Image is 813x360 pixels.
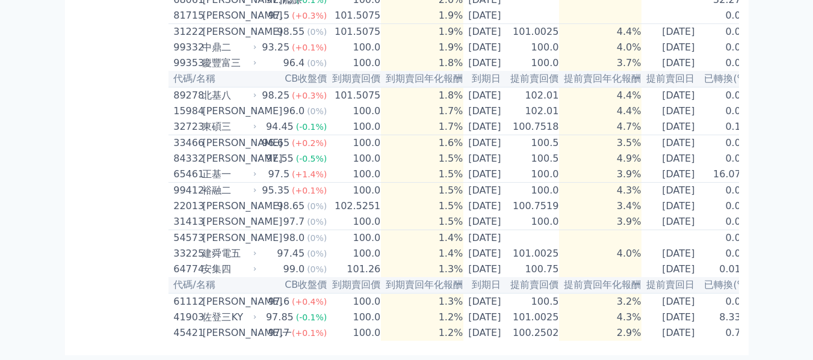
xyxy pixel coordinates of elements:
[173,167,199,182] div: 65461
[202,151,254,166] div: [PERSON_NAME]
[463,261,505,277] td: [DATE]
[259,40,292,55] div: 93.25
[559,119,641,135] td: 4.7%
[641,71,699,87] th: 提前賣回日
[505,261,559,277] td: 100.75
[381,183,463,199] td: 1.5%
[559,166,641,183] td: 3.9%
[173,310,199,325] div: 41903
[202,246,254,261] div: 建舜電五
[753,302,813,360] iframe: Chat Widget
[202,231,254,245] div: [PERSON_NAME]
[327,135,381,151] td: 100.0
[463,293,505,310] td: [DATE]
[381,55,463,71] td: 1.8%
[202,262,254,276] div: 安集四
[381,166,463,183] td: 1.5%
[173,88,199,103] div: 89278
[281,262,308,276] div: 99.0
[641,261,699,277] td: [DATE]
[327,103,381,119] td: 100.0
[559,325,641,341] td: 2.9%
[641,40,699,55] td: [DATE]
[559,103,641,119] td: 4.4%
[641,166,699,183] td: [DATE]
[281,215,308,229] div: 97.7
[699,40,750,55] td: 0.0%
[202,215,254,229] div: [PERSON_NAME]
[381,198,463,214] td: 1.5%
[292,328,327,338] span: (+0.1%)
[327,310,381,325] td: 100.0
[173,326,199,340] div: 45421
[505,103,559,119] td: 102.01
[381,40,463,55] td: 1.9%
[307,264,327,274] span: (0%)
[699,24,750,40] td: 0.0%
[202,183,254,198] div: 裕融二
[264,120,296,134] div: 94.45
[173,25,199,39] div: 31222
[173,246,199,261] div: 33225
[641,55,699,71] td: [DATE]
[505,198,559,214] td: 100.7519
[641,277,699,293] th: 提前賣回日
[463,71,505,87] th: 到期日
[699,103,750,119] td: 0.0%
[463,214,505,230] td: [DATE]
[327,198,381,214] td: 102.5251
[381,87,463,103] td: 1.8%
[463,230,505,246] td: [DATE]
[381,214,463,230] td: 1.5%
[168,71,259,87] th: 代碼/名稱
[173,199,199,213] div: 22013
[264,310,296,325] div: 97.85
[381,135,463,151] td: 1.6%
[381,230,463,246] td: 1.4%
[307,58,327,68] span: (0%)
[641,24,699,40] td: [DATE]
[381,119,463,135] td: 1.7%
[641,183,699,199] td: [DATE]
[202,56,254,70] div: 慶豐富三
[463,198,505,214] td: [DATE]
[281,56,308,70] div: 96.4
[505,119,559,135] td: 100.7518
[173,136,199,150] div: 33466
[463,24,505,40] td: [DATE]
[381,293,463,310] td: 1.3%
[699,166,750,183] td: 16.07%
[505,214,559,230] td: 100.0
[173,40,199,55] div: 99332
[327,183,381,199] td: 100.0
[463,55,505,71] td: [DATE]
[505,87,559,103] td: 102.01
[699,151,750,166] td: 0.0%
[327,277,381,293] th: 到期賣回價
[202,326,254,340] div: [PERSON_NAME]一
[381,24,463,40] td: 1.9%
[173,183,199,198] div: 99412
[281,231,308,245] div: 98.0
[259,71,327,87] th: CB收盤價
[559,183,641,199] td: 4.3%
[327,261,381,277] td: 101.26
[292,11,327,20] span: (+0.3%)
[699,55,750,71] td: 0.0%
[327,214,381,230] td: 100.0
[381,71,463,87] th: 到期賣回年化報酬
[463,119,505,135] td: [DATE]
[641,87,699,103] td: [DATE]
[173,8,199,23] div: 81715
[307,27,327,37] span: (0%)
[463,135,505,151] td: [DATE]
[699,135,750,151] td: 0.0%
[292,91,327,100] span: (+0.3%)
[296,122,327,132] span: (-0.1%)
[381,261,463,277] td: 1.3%
[753,302,813,360] div: 聊天小工具
[274,199,307,213] div: 98.65
[327,293,381,310] td: 100.0
[559,293,641,310] td: 3.2%
[381,277,463,293] th: 到期賣回年化報酬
